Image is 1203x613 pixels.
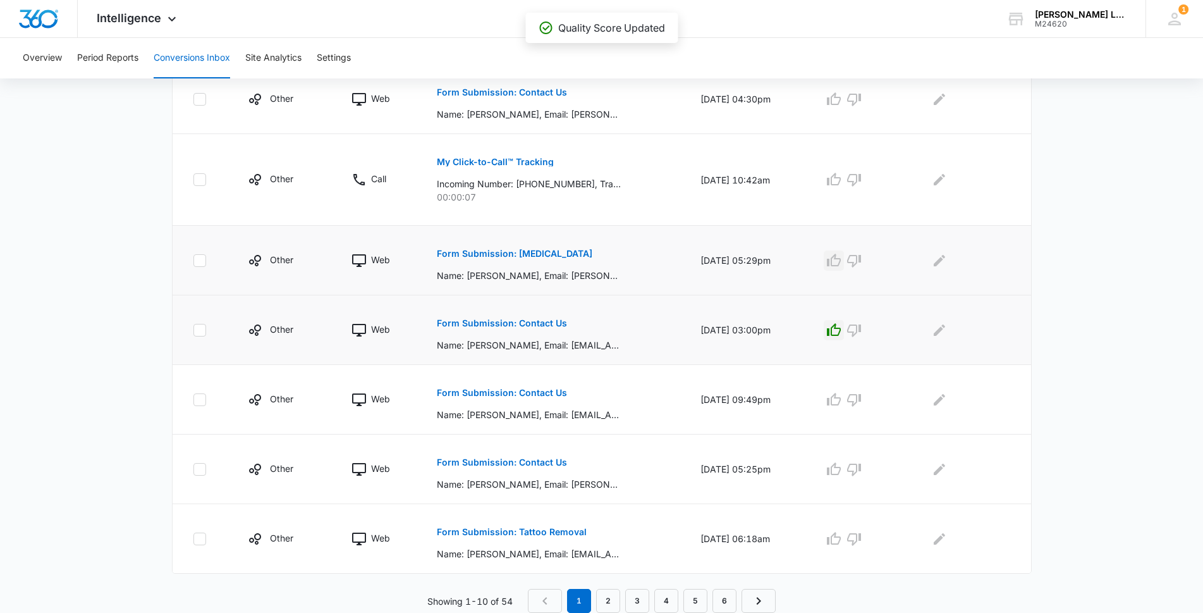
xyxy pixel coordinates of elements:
[270,253,293,266] p: Other
[712,589,736,613] a: Page 6
[97,11,161,25] span: Intelligence
[437,388,567,397] p: Form Submission: Contact Us
[23,38,62,78] button: Overview
[154,38,230,78] button: Conversions Inbox
[437,77,567,108] button: Form Submission: Contact Us
[437,458,567,467] p: Form Submission: Contact Us
[437,190,670,204] p: 00:00:07
[654,589,678,613] a: Page 4
[685,226,809,295] td: [DATE] 05:29pm
[427,595,513,608] p: Showing 1-10 of 54
[929,251,950,271] button: Edit Comments
[929,320,950,340] button: Edit Comments
[270,392,293,406] p: Other
[437,528,587,536] p: Form Submission: Tattoo Removal
[437,378,567,408] button: Form Submission: Contact Us
[437,517,587,547] button: Form Submission: Tattoo Removal
[371,253,390,266] p: Web
[371,92,390,105] p: Web
[317,38,351,78] button: Settings
[685,134,809,226] td: [DATE] 10:42am
[685,435,809,504] td: [DATE] 05:25pm
[528,589,776,613] nav: Pagination
[270,531,293,545] p: Other
[437,249,592,258] p: Form Submission: [MEDICAL_DATA]
[558,20,665,35] p: Quality Score Updated
[596,589,620,613] a: Page 2
[685,365,809,435] td: [DATE] 09:49pm
[437,308,567,338] button: Form Submission: Contact Us
[1178,4,1188,15] div: notifications count
[245,38,302,78] button: Site Analytics
[270,92,293,105] p: Other
[437,447,567,478] button: Form Submission: Contact Us
[437,547,621,560] p: Name: [PERSON_NAME], Email: [EMAIL_ADDRESS][DOMAIN_NAME], Phone: [PHONE_NUMBER], Please Describe ...
[437,319,567,328] p: Form Submission: Contact Us
[437,88,567,97] p: Form Submission: Contact Us
[1178,4,1188,15] span: 1
[929,390,950,410] button: Edit Comments
[929,459,950,480] button: Edit Comments
[437,269,621,282] p: Name: [PERSON_NAME], Email: [PERSON_NAME][EMAIL_ADDRESS][PERSON_NAME][DOMAIN_NAME], Phone: [PHONE...
[437,158,554,166] p: My Click-to-Call™ Tracking
[437,478,621,491] p: Name: [PERSON_NAME], Email: [PERSON_NAME][EMAIL_ADDRESS][PERSON_NAME][DOMAIN_NAME], Phone: [PHONE...
[685,65,809,134] td: [DATE] 04:30pm
[371,392,390,406] p: Web
[270,172,293,185] p: Other
[270,462,293,475] p: Other
[929,170,950,190] button: Edit Comments
[371,323,390,336] p: Web
[437,177,621,190] p: Incoming Number: [PHONE_NUMBER], Tracking Number: [PHONE_NUMBER], Ring To: [PHONE_NUMBER], Caller...
[270,323,293,336] p: Other
[437,108,621,121] p: Name: [PERSON_NAME], Email: [PERSON_NAME][EMAIL_ADDRESS][DOMAIN_NAME], Phone: [PHONE_NUMBER], Ser...
[437,147,554,177] button: My Click-to-Call™ Tracking
[683,589,707,613] a: Page 5
[371,172,386,185] p: Call
[437,338,621,352] p: Name: [PERSON_NAME], Email: [EMAIL_ADDRESS][PERSON_NAME][PERSON_NAME][DOMAIN_NAME], Phone: [PHONE...
[77,38,138,78] button: Period Reports
[685,295,809,365] td: [DATE] 03:00pm
[685,504,809,574] td: [DATE] 06:18am
[437,408,621,421] p: Name: [PERSON_NAME], Email: [EMAIL_ADDRESS][DOMAIN_NAME], Phone: [PHONE_NUMBER], Service Desired:...
[371,531,390,545] p: Web
[1035,9,1127,20] div: account name
[929,89,950,109] button: Edit Comments
[625,589,649,613] a: Page 3
[742,589,776,613] a: Next Page
[371,462,390,475] p: Web
[437,238,592,269] button: Form Submission: [MEDICAL_DATA]
[929,529,950,549] button: Edit Comments
[567,589,591,613] em: 1
[1035,20,1127,28] div: account id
